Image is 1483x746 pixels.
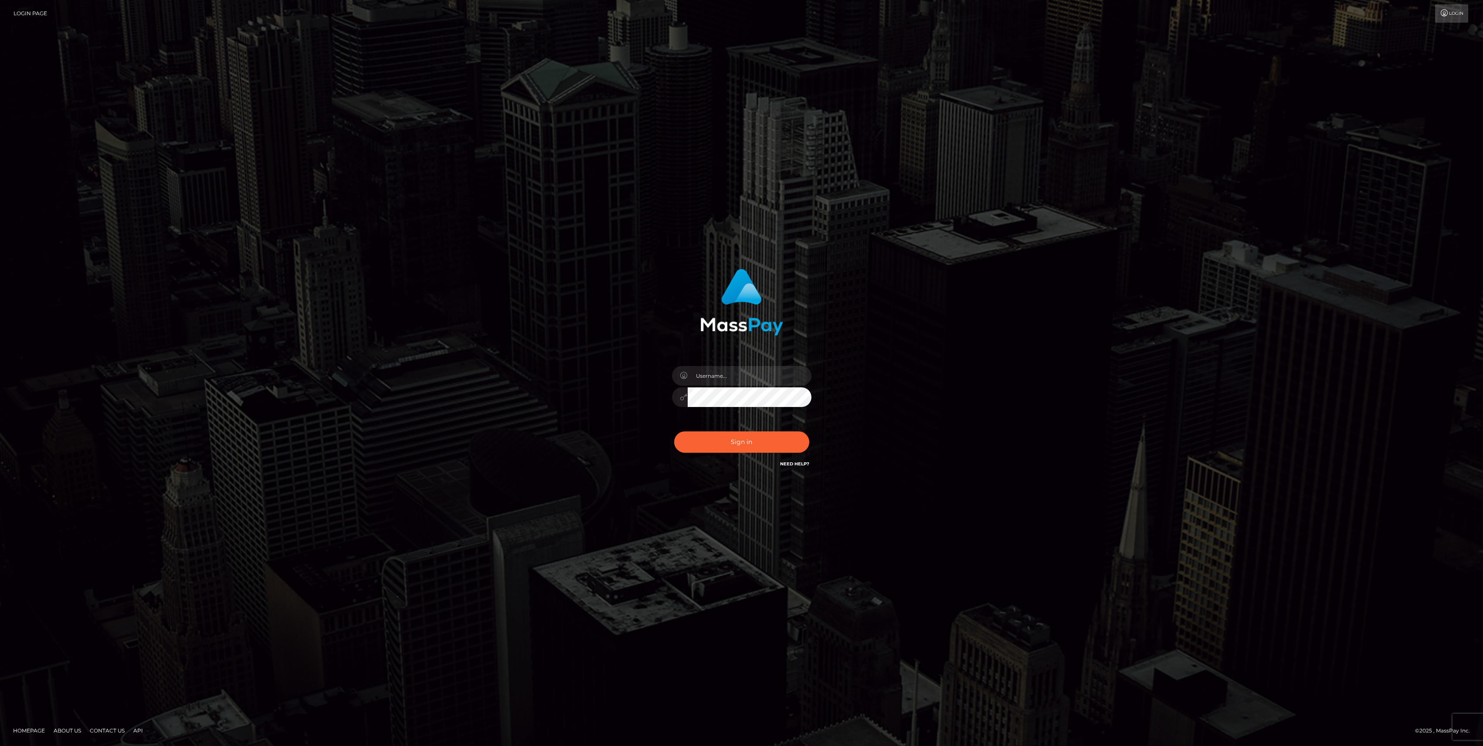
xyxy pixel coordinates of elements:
[130,724,146,737] a: API
[700,269,783,336] img: MassPay Login
[50,724,85,737] a: About Us
[674,431,809,453] button: Sign in
[1435,4,1468,23] a: Login
[1415,726,1476,736] div: © 2025 , MassPay Inc.
[14,4,47,23] a: Login Page
[86,724,128,737] a: Contact Us
[10,724,48,737] a: Homepage
[688,366,811,386] input: Username...
[780,461,809,467] a: Need Help?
